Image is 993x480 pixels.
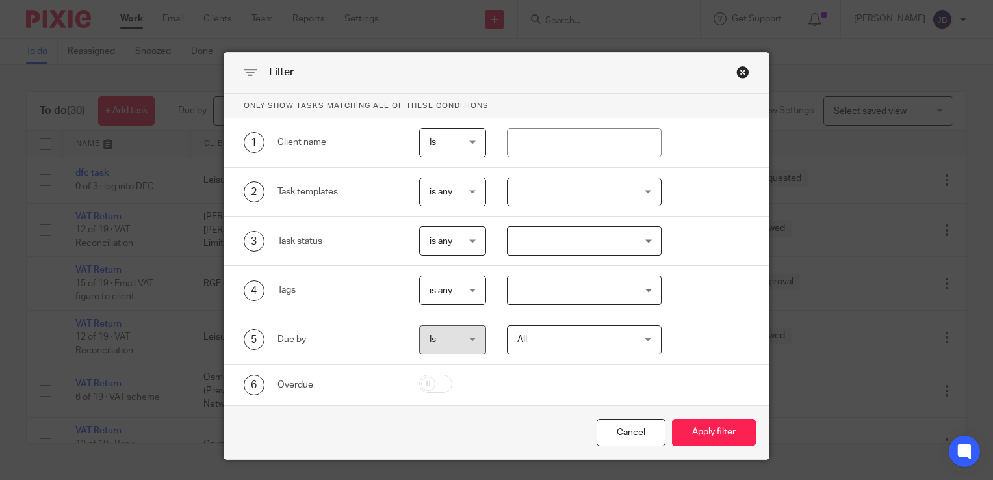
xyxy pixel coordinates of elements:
[244,375,264,395] div: 6
[430,286,452,295] span: is any
[224,94,769,118] p: Only show tasks matching all of these conditions
[244,132,264,153] div: 1
[430,187,452,196] span: is any
[507,226,662,256] div: Search for option
[597,419,665,447] div: Close this dialog window
[277,235,399,248] div: Task status
[507,276,662,305] div: Search for option
[244,231,264,252] div: 3
[517,335,527,344] span: All
[244,280,264,301] div: 4
[277,136,399,149] div: Client name
[736,66,749,79] div: Close this dialog window
[277,284,399,297] div: Tags
[430,335,436,344] span: Is
[277,333,399,346] div: Due by
[509,279,654,302] input: Search for option
[430,237,452,246] span: is any
[672,419,756,447] button: Apply filter
[269,67,294,77] span: Filter
[430,138,436,147] span: Is
[277,185,399,198] div: Task templates
[244,329,264,350] div: 5
[244,181,264,202] div: 2
[277,379,399,392] div: Overdue
[509,230,654,252] input: Search for option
